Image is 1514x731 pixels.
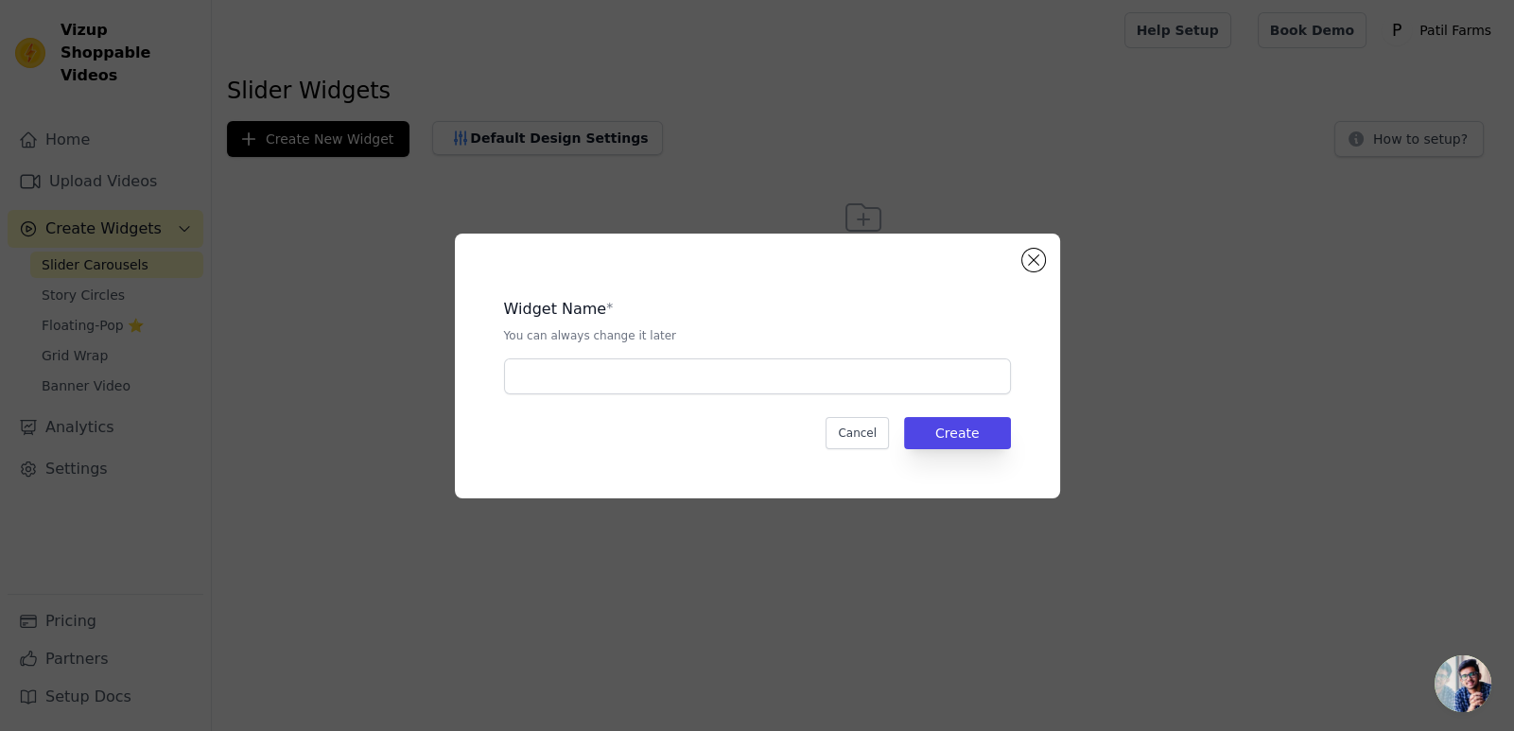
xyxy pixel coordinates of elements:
[504,298,607,321] legend: Widget Name
[1435,655,1491,712] a: Open chat
[504,328,1011,343] p: You can always change it later
[904,417,1011,449] button: Create
[1022,249,1045,271] button: Close modal
[826,417,889,449] button: Cancel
